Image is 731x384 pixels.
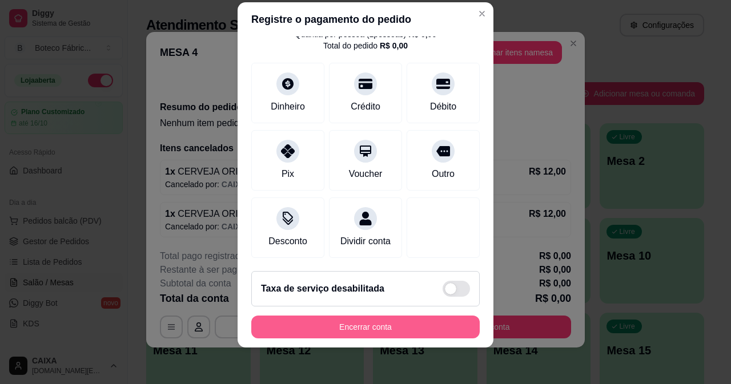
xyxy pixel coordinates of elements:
h2: Taxa de serviço desabilitada [261,282,384,296]
div: Dinheiro [271,100,305,114]
div: Débito [430,100,456,114]
div: Desconto [268,235,307,248]
button: Encerrar conta [251,316,480,338]
div: Outro [432,167,455,181]
button: Close [473,5,491,23]
div: Dividir conta [340,235,391,248]
div: Voucher [349,167,383,181]
div: R$ 0,00 [380,40,408,51]
div: Total do pedido [323,40,408,51]
div: Crédito [351,100,380,114]
header: Registre o pagamento do pedido [238,2,493,37]
div: Pix [282,167,294,181]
